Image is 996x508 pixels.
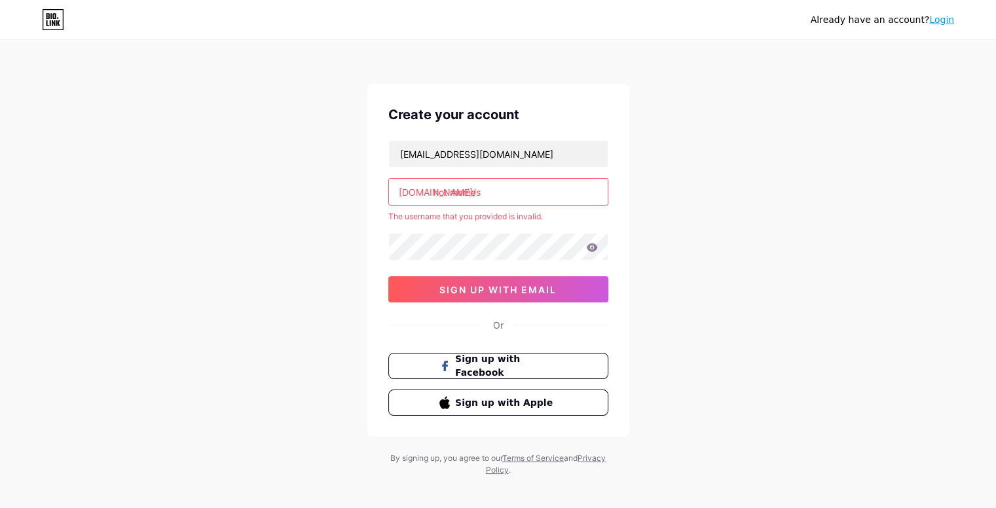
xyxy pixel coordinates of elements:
[388,211,608,223] div: The username that you provided is invalid.
[389,141,608,167] input: Email
[811,13,954,27] div: Already have an account?
[388,105,608,124] div: Create your account
[439,284,557,295] span: sign up with email
[389,179,608,205] input: username
[388,390,608,416] button: Sign up with Apple
[387,452,610,476] div: By signing up, you agree to our and .
[455,396,557,410] span: Sign up with Apple
[388,276,608,302] button: sign up with email
[493,318,504,332] div: Or
[502,453,564,463] a: Terms of Service
[388,353,608,379] button: Sign up with Facebook
[929,14,954,25] a: Login
[399,185,476,199] div: [DOMAIN_NAME]/
[455,352,557,380] span: Sign up with Facebook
